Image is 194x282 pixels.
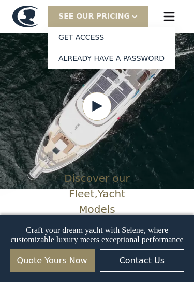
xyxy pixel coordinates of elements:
div: SEE Our Pricing [48,6,148,26]
p: Craft your dream yacht with Selene, where customizable luxury meets exceptional performance [10,226,185,244]
nav: SEE Our Pricing [48,27,175,69]
a: Quote Yours Now [10,249,95,272]
a: Already have a password [48,48,175,69]
a: Contact Us [100,249,185,272]
div: menu [157,4,182,29]
span: Yacht Models [79,187,125,215]
div: SEE Our Pricing [58,11,130,22]
a: home [12,6,42,27]
div: Discover our Fleet, [51,170,142,217]
a: Get access [48,27,175,48]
